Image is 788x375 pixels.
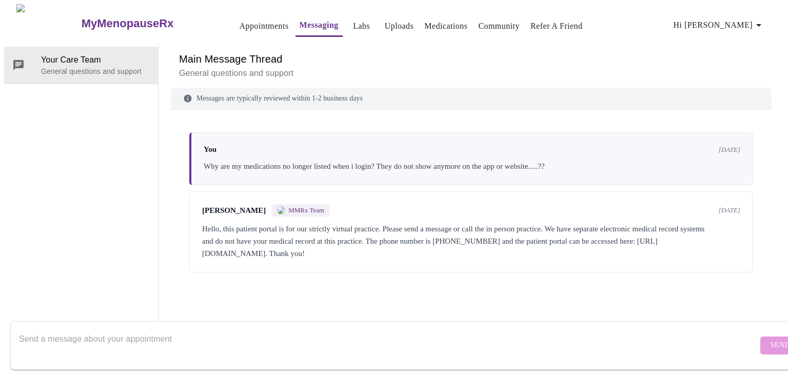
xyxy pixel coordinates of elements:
[4,47,158,84] div: Your Care TeamGeneral questions and support
[526,16,587,36] button: Refer a Friend
[235,16,292,36] button: Appointments
[171,88,772,110] div: Messages are typically reviewed within 1-2 business days
[19,329,758,362] textarea: Send a message about your appointment
[288,206,324,214] span: MMRx Team
[82,17,174,30] h3: MyMenopauseRx
[204,160,740,172] div: Why are my medications no longer listed when i login? They do not show anymore on the app or webs...
[41,66,150,76] p: General questions and support
[202,223,740,260] div: Hello, this patient portal is for our strictly virtual practice. Please send a message or call th...
[478,19,520,33] a: Community
[80,6,214,42] a: MyMenopauseRx
[41,54,150,66] span: Your Care Team
[345,16,378,36] button: Labs
[204,145,216,154] span: You
[300,18,339,32] a: Messaging
[202,206,266,215] span: [PERSON_NAME]
[295,15,343,37] button: Messaging
[474,16,524,36] button: Community
[16,4,80,43] img: MyMenopauseRx Logo
[179,51,763,67] h6: Main Message Thread
[719,206,740,214] span: [DATE]
[277,206,285,214] img: MMRX
[381,16,418,36] button: Uploads
[530,19,583,33] a: Refer a Friend
[420,16,471,36] button: Medications
[385,19,414,33] a: Uploads
[353,19,370,33] a: Labs
[674,18,765,32] span: Hi [PERSON_NAME]
[239,19,288,33] a: Appointments
[669,15,769,35] button: Hi [PERSON_NAME]
[719,146,740,154] span: [DATE]
[179,67,763,80] p: General questions and support
[424,19,467,33] a: Medications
